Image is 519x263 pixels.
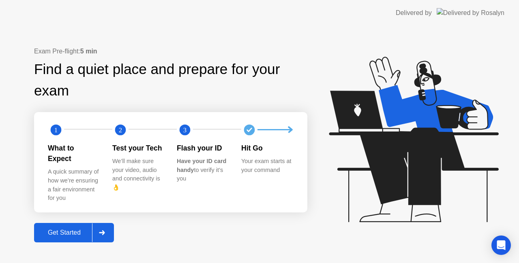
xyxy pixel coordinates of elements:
text: 1 [54,126,58,134]
img: Delivered by Rosalyn [437,8,504,17]
div: to verify it’s you [177,157,228,183]
text: 2 [119,126,122,134]
b: Have your ID card handy [177,158,226,173]
div: Open Intercom Messenger [491,235,511,255]
div: A quick summary of how we’re ensuring a fair environment for you [48,168,99,202]
div: What to Expect [48,143,99,164]
text: 3 [183,126,187,134]
div: Find a quiet place and prepare for your exam [34,59,307,102]
div: Exam Pre-flight: [34,47,307,56]
div: Delivered by [396,8,432,18]
div: Get Started [36,229,92,236]
div: Flash your ID [177,143,228,153]
div: Test your Tech [112,143,164,153]
div: Your exam starts at your command [241,157,293,174]
b: 5 min [80,48,97,55]
div: Hit Go [241,143,293,153]
div: We’ll make sure your video, audio and connectivity is 👌 [112,157,164,192]
button: Get Started [34,223,114,242]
